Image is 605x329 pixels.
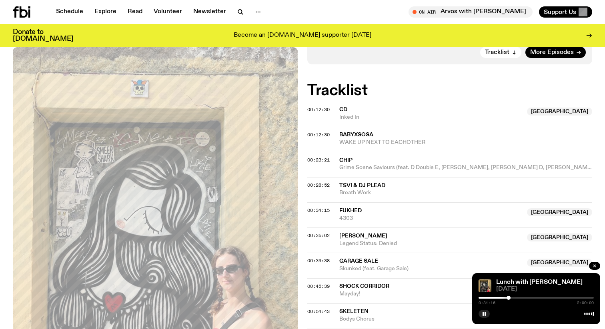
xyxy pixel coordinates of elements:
span: 00:45:39 [307,283,330,289]
span: 00:12:30 [307,106,330,113]
a: Explore [90,6,121,18]
span: 2:00:00 [577,301,594,305]
span: Garage Sale [339,258,378,264]
button: On AirArvos with [PERSON_NAME] [409,6,533,18]
button: 00:45:39 [307,284,330,289]
span: 0:31:16 [479,301,495,305]
span: Babyxsosa [339,132,373,138]
span: [DATE] [496,286,594,292]
span: More Episodes [530,50,574,56]
button: 00:12:30 [307,108,330,112]
span: 4303 [339,215,522,222]
span: CD [339,107,347,112]
span: 00:23:21 [307,157,330,163]
span: WAKE UP NEXT TO EACHOTHER [339,139,592,146]
h3: Donate to [DOMAIN_NAME] [13,29,73,42]
span: Breath Work [339,189,592,197]
span: Bodys Chorus [339,315,522,323]
span: 00:35:02 [307,232,330,239]
button: 00:34:15 [307,208,330,213]
span: Inked In [339,114,522,121]
span: Skunked (feat. Garage Sale) [339,265,522,273]
button: 00:12:30 [307,133,330,137]
button: 00:35:02 [307,233,330,238]
span: Mayday! [339,290,522,298]
span: 00:39:38 [307,257,330,264]
span: 00:54:43 [307,308,330,315]
span: 00:12:30 [307,132,330,138]
span: 00:34:15 [307,207,330,213]
button: 00:54:43 [307,309,330,314]
p: Become an [DOMAIN_NAME] supporter [DATE] [234,32,371,39]
span: Legend Status: Denied [339,240,522,247]
span: [PERSON_NAME] [339,233,387,239]
button: 00:23:21 [307,158,330,162]
a: Read [123,6,147,18]
span: Tracklist [485,50,509,56]
a: Schedule [51,6,88,18]
span: Grime Scene Saviours (feat. D Double E, [PERSON_NAME], [PERSON_NAME] D, [PERSON_NAME], [PERSON_NA... [339,164,592,171]
a: Newsletter [188,6,231,18]
span: Shock Corridor [339,283,389,289]
button: 00:28:52 [307,183,330,187]
button: 00:39:38 [307,259,330,263]
button: Tracklist [480,47,521,58]
span: Skeleten [339,309,369,314]
span: TSVI & DJ Plead [339,183,385,188]
a: Volunteer [149,6,187,18]
span: Chip [339,158,353,163]
span: FUKHED [339,208,362,213]
a: Lunch with [PERSON_NAME] [496,279,583,285]
button: Support Us [539,6,592,18]
span: [GEOGRAPHIC_DATA] [527,233,592,241]
span: [GEOGRAPHIC_DATA] [527,259,592,267]
span: [GEOGRAPHIC_DATA] [527,208,592,216]
a: More Episodes [525,47,586,58]
span: 00:28:52 [307,182,330,188]
h2: Tracklist [307,84,592,98]
span: Support Us [544,8,576,16]
span: [GEOGRAPHIC_DATA] [527,108,592,116]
